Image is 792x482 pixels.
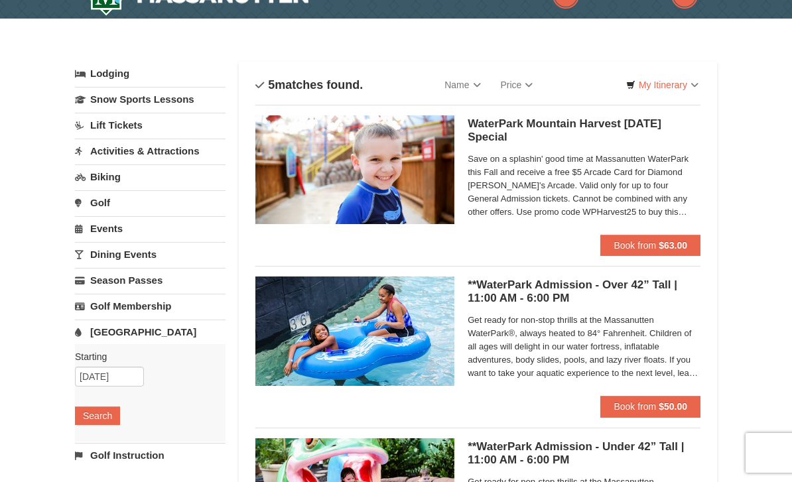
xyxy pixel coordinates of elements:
a: Dining Events [75,242,226,267]
strong: $63.00 [659,240,687,251]
a: Name [434,72,490,98]
strong: $50.00 [659,401,687,412]
button: Search [75,406,120,425]
a: [GEOGRAPHIC_DATA] [75,320,226,344]
span: Save on a splashin' good time at Massanutten WaterPark this Fall and receive a free $5 Arcade Car... [468,152,700,219]
label: Starting [75,350,216,363]
img: 6619917-726-5d57f225.jpg [255,276,454,385]
h5: WaterPark Mountain Harvest [DATE] Special [468,117,700,144]
a: Snow Sports Lessons [75,87,226,111]
a: Activities & Attractions [75,139,226,163]
a: Golf Instruction [75,443,226,467]
a: My Itinerary [618,75,707,95]
a: Golf Membership [75,294,226,318]
button: Book from $63.00 [600,235,700,256]
a: Season Passes [75,268,226,292]
span: Book from [614,240,656,251]
span: 5 [268,78,275,91]
a: Lodging [75,62,226,86]
h5: **WaterPark Admission - Over 42” Tall | 11:00 AM - 6:00 PM [468,278,700,305]
a: Biking [75,164,226,189]
a: Lift Tickets [75,113,226,137]
a: Golf [75,190,226,215]
button: Book from $50.00 [600,396,700,417]
img: 6619917-1412-d332ca3f.jpg [255,115,454,224]
a: Price [491,72,543,98]
span: Book from [614,401,656,412]
span: Get ready for non-stop thrills at the Massanutten WaterPark®, always heated to 84° Fahrenheit. Ch... [468,314,700,380]
h5: **WaterPark Admission - Under 42” Tall | 11:00 AM - 6:00 PM [468,440,700,467]
a: Events [75,216,226,241]
h4: matches found. [255,78,363,91]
